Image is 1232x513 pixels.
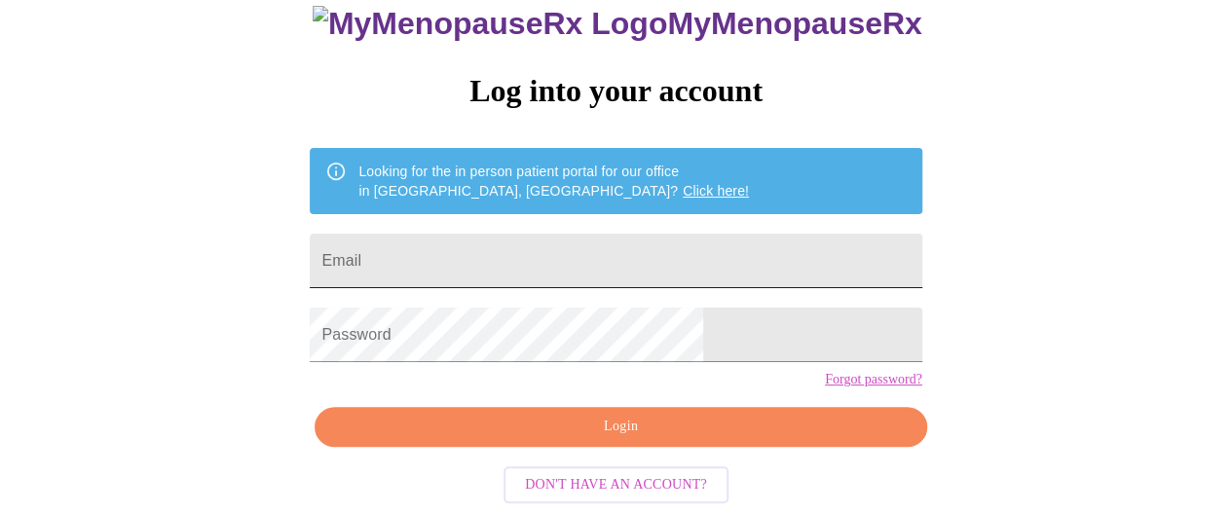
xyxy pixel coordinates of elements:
[310,73,921,109] h3: Log into your account
[499,475,733,492] a: Don't have an account?
[337,415,904,439] span: Login
[313,6,922,42] h3: MyMenopauseRx
[315,407,926,447] button: Login
[683,183,749,199] a: Click here!
[313,6,667,42] img: MyMenopauseRx Logo
[358,154,749,208] div: Looking for the in person patient portal for our office in [GEOGRAPHIC_DATA], [GEOGRAPHIC_DATA]?
[504,466,728,504] button: Don't have an account?
[825,372,922,387] a: Forgot password?
[525,473,707,497] span: Don't have an account?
